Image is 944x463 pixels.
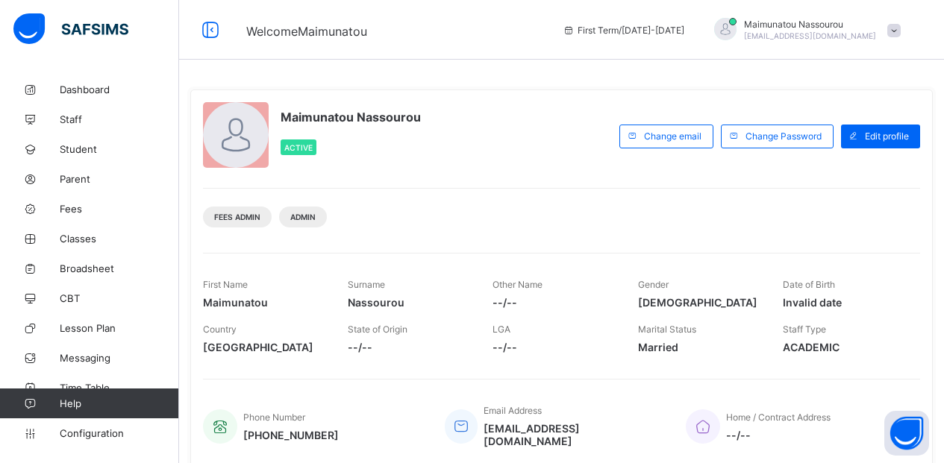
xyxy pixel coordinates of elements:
span: Country [203,324,237,335]
span: Married [638,341,760,353]
span: Surname [348,279,385,290]
span: --/-- [493,296,615,309]
span: Messaging [60,352,179,364]
span: CBT [60,292,179,304]
span: [GEOGRAPHIC_DATA] [203,341,325,353]
span: First Name [203,279,248,290]
span: Date of Birth [783,279,835,290]
span: [EMAIL_ADDRESS][DOMAIN_NAME] [744,31,876,40]
span: Phone Number [243,412,305,423]
span: --/-- [348,341,470,353]
span: State of Origin [348,324,407,335]
span: Maimunatou Nassourou [744,19,876,30]
span: Gender [638,279,669,290]
span: --/-- [493,341,615,353]
span: Help [60,397,178,409]
span: Other Name [493,279,543,290]
span: [DEMOGRAPHIC_DATA] [638,296,760,309]
img: safsims [13,13,128,45]
span: [EMAIL_ADDRESS][DOMAIN_NAME] [484,422,663,447]
span: Nassourou [348,296,470,309]
span: Fees [60,203,179,215]
span: Change Password [745,130,822,142]
span: Parent [60,173,179,185]
span: Fees Admin [214,212,260,221]
button: Open asap [884,411,929,456]
span: Student [60,143,179,155]
div: MaimunatouNassourou [699,18,908,42]
span: Staff [60,113,179,125]
span: Configuration [60,427,178,439]
span: Staff Type [783,324,826,335]
span: Lesson Plan [60,322,179,334]
span: Classes [60,233,179,245]
span: Time Table [60,382,179,394]
span: Maimunatou [203,296,325,309]
span: Active [284,143,313,152]
span: Marital Status [638,324,696,335]
span: Dashboard [60,84,179,95]
span: --/-- [726,429,831,441]
span: Edit profile [865,130,909,142]
span: Admin [290,212,316,221]
span: Maimunatou Nassourou [281,110,421,125]
span: Welcome Maimunatou [246,24,367,39]
span: [PHONE_NUMBER] [243,429,339,441]
span: Email Address [484,405,542,416]
span: Invalid date [783,296,905,309]
span: session/term information [563,25,684,36]
span: Change email [644,130,701,142]
span: Home / Contract Address [726,412,831,423]
span: ACADEMIC [783,341,905,353]
span: Broadsheet [60,262,179,274]
span: LGA [493,324,510,335]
